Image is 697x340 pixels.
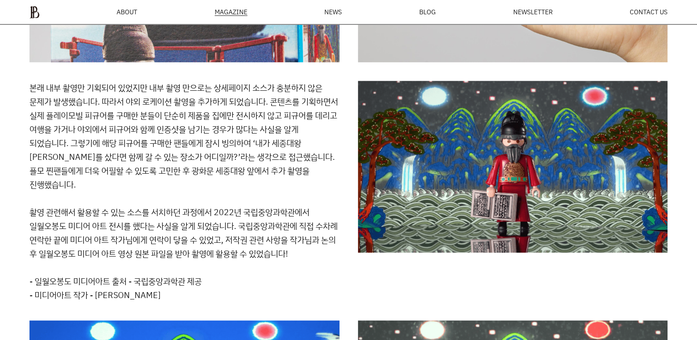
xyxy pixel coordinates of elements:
[29,81,340,260] p: 본래 내부 촬영만 기획되어 있었지만 내부 촬영 만으로는 상세페이지 소스가 충분하지 않은 문제가 발생했습니다. 따라서 야외 로케이션 촬영을 추가하게 되었습니다. 콘텐츠를 기획하...
[324,9,342,15] a: NEWS
[513,9,552,15] a: NEWSLETTER
[215,9,247,16] div: MAGAZINE
[117,9,137,15] a: ABOUT
[419,9,436,15] a: BLOG
[630,9,668,15] a: CONTACT US
[29,6,40,18] img: ba379d5522eb3.png
[358,81,668,252] img: 5b4ad9a69777b.gif
[29,274,340,302] p: - 일월오봉도 미디어아트 출처 - 국립중앙과학관 제공 - 미디어아트 작가 - [PERSON_NAME]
